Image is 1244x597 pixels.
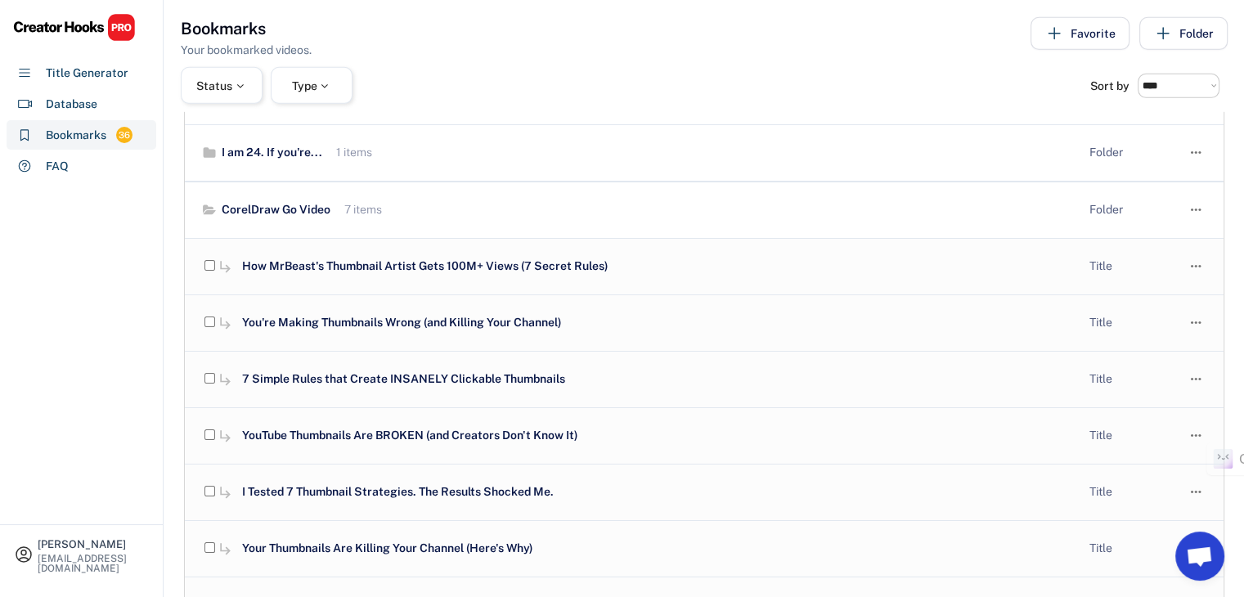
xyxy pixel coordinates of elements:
div: Your bookmarked videos. [181,42,312,59]
button:  [1188,255,1204,278]
div: Title [1089,371,1171,388]
div: Folder [1089,202,1171,218]
div: 1 items [332,145,372,161]
button:  [1188,424,1204,447]
div: Title Generator [46,65,128,82]
button:  [1188,312,1204,334]
button:  [1188,368,1204,391]
div: Your Thumbnails Are Killing Your Channel (Here's Why) [238,541,941,557]
div: 36 [116,128,132,142]
text:  [1191,144,1201,161]
div: I Tested 7 Thumbnail Strategies. The Results Shocked Me. [238,484,941,500]
button:  [1188,199,1204,222]
button: subdirectory_arrow_right [218,371,234,388]
button: Favorite [1031,17,1129,50]
button: subdirectory_arrow_right [218,315,234,331]
div: [PERSON_NAME] [38,539,149,550]
div: Title [1089,484,1171,500]
div: [EMAIL_ADDRESS][DOMAIN_NAME] [38,554,149,573]
div: CorelDraw Go Video [218,202,330,218]
button: subdirectory_arrow_right [218,541,234,557]
div: FAQ [46,158,69,175]
div: Status [196,79,247,91]
text:  [1191,258,1201,275]
button: subdirectory_arrow_right [218,484,234,500]
button: Folder [1139,17,1228,50]
div: Type [292,79,332,91]
div: I am 24. If you're... [218,145,322,161]
text:  [1191,201,1201,218]
div: You're Making Thumbnails Wrong (and Killing Your Channel) [238,315,941,331]
button:  [1188,481,1204,504]
text:  [1191,370,1201,388]
div: 7 Simple Rules that Create INSANELY Clickable Thumbnails [238,371,941,388]
button: subdirectory_arrow_right [218,258,234,275]
div: Title [1089,315,1171,331]
a: Open chat [1175,532,1224,581]
text:  [1191,427,1201,444]
button: subdirectory_arrow_right [218,428,234,444]
h3: Bookmarks [181,17,266,40]
div: How MrBeast's Thumbnail Artist Gets 100M+ Views (7 Secret Rules) [238,258,941,275]
div: Folder [1089,145,1171,161]
div: Title [1089,541,1171,557]
div: Database [46,96,97,113]
text:  [1191,483,1201,500]
button:  [1188,141,1204,164]
div: YouTube Thumbnails Are BROKEN (and Creators Don't Know It) [238,428,941,444]
div: Title [1089,428,1171,444]
div: 7 items [340,202,382,218]
div: Title [1089,258,1171,275]
img: CHPRO%20Logo.svg [13,13,136,42]
text:  [1191,314,1201,331]
div: Bookmarks [46,127,106,144]
div: Sort by [1090,79,1129,91]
